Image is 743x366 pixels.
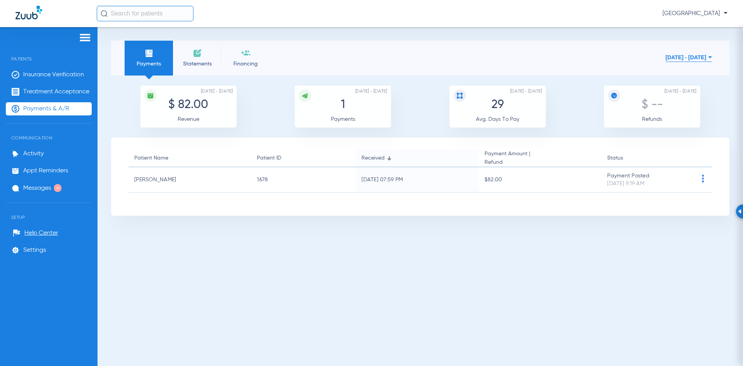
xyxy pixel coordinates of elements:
span: 1 [341,99,345,111]
div: Status [607,154,623,162]
img: icon [611,92,618,99]
span: Refund [484,158,530,167]
img: Zuub Logo [15,6,42,19]
img: icon [147,92,154,99]
div: Received [361,154,473,162]
span: Patients [6,45,92,62]
td: [PERSON_NAME] [128,167,251,192]
div: Patient Name [134,154,245,162]
span: [DATE] - [DATE] [510,88,542,95]
img: financing icon [241,48,250,58]
img: payments icon [144,48,154,58]
span: [GEOGRAPHIC_DATA] [663,10,728,17]
td: $82.00 [479,167,601,192]
span: $ 82.00 [168,99,208,111]
span: 29 [491,99,504,111]
span: Treatment Acceptance [23,88,89,96]
div: Patient ID [257,154,350,162]
img: icon [456,92,463,99]
span: Communication [6,124,92,141]
span: [DATE] 9:19 AM [607,181,644,186]
span: Avg. Days To Pay [476,117,519,122]
span: Help Center [24,229,58,237]
span: 4 [54,184,62,192]
span: [DATE] - [DATE] [355,88,387,95]
iframe: Chat Widget [704,329,743,366]
img: hamburger-icon [79,33,91,42]
span: Financing [227,60,264,68]
img: Arrow [738,209,741,214]
div: Patient ID [257,154,281,162]
div: Status [607,154,688,162]
span: Revenue [178,117,199,122]
img: group-dot-blue.svg [698,175,708,182]
span: Insurance Verification [23,71,84,79]
span: Payments [130,60,167,68]
div: Payment Amount |Refund [484,149,596,167]
td: [DATE] 07:59 PM [356,167,478,192]
span: Settings [23,246,46,254]
span: Payments & A/R [23,105,69,113]
a: Help Center [13,229,58,237]
img: invoices icon [193,48,202,58]
div: Payment Amount | [484,149,530,167]
img: Search Icon [101,10,108,17]
span: Payments [331,117,355,122]
span: Setup [6,203,92,220]
div: Received [361,154,385,162]
span: $ -- [642,99,663,111]
span: Payment Posted [607,173,649,179]
div: Patient Name [134,154,168,162]
img: icon [301,92,308,99]
span: [DATE] - [DATE] [201,88,233,95]
input: Search for patients [97,6,193,21]
button: [DATE] - [DATE] [666,50,712,65]
span: Messages [23,184,51,192]
span: [DATE] - [DATE] [664,88,696,95]
td: 1678 [251,167,356,192]
span: Refunds [642,117,662,122]
span: Appt Reminders [23,167,68,175]
span: Activity [23,150,44,158]
span: Statements [179,60,216,68]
